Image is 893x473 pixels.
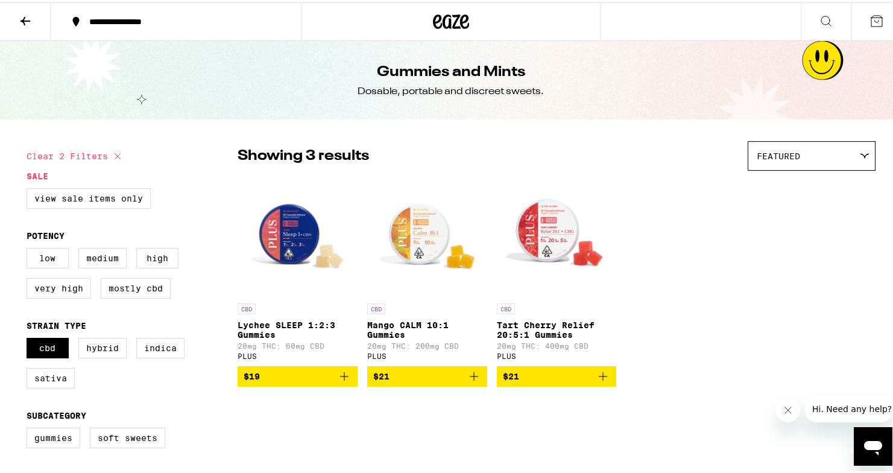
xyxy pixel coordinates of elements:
[497,174,617,364] a: Open page for Tart Cherry Relief 20:5:1 Gummies from PLUS
[27,229,65,238] legend: Potency
[27,408,86,418] legend: Subcategory
[27,319,86,328] legend: Strain Type
[27,335,69,356] label: CBD
[238,174,358,364] a: Open page for Lychee SLEEP 1:2:3 Gummies from PLUS
[27,366,75,386] label: Sativa
[854,425,892,463] iframe: Button to launch messaging window
[805,393,892,420] iframe: Message from company
[367,174,487,364] a: Open page for Mango CALM 10:1 Gummies from PLUS
[238,318,358,337] p: Lychee SLEEP 1:2:3 Gummies
[497,340,617,348] p: 20mg THC: 400mg CBD
[367,340,487,348] p: 20mg THC: 200mg CBD
[367,301,385,312] p: CBD
[78,335,127,356] label: Hybrid
[238,364,358,384] button: Add to bag
[136,246,178,266] label: High
[497,301,515,312] p: CBD
[377,60,525,80] h1: Gummies and Mints
[358,83,544,96] div: Dosable, portable and discreet sweets.
[27,186,151,206] label: View Sale Items Only
[497,318,617,337] p: Tart Cherry Relief 20:5:1 Gummies
[238,350,358,358] div: PLUS
[27,425,80,446] label: Gummies
[238,301,256,312] p: CBD
[27,246,69,266] label: Low
[27,276,91,296] label: Very High
[497,350,617,358] div: PLUS
[776,396,800,420] iframe: Close message
[27,139,125,169] button: Clear 2 filters
[244,369,260,379] span: $19
[497,364,617,384] button: Add to bag
[503,369,519,379] span: $21
[367,364,487,384] button: Add to bag
[757,149,800,159] span: Featured
[136,335,185,356] label: Indica
[238,174,358,295] img: PLUS - Lychee SLEEP 1:2:3 Gummies
[497,174,617,295] img: PLUS - Tart Cherry Relief 20:5:1 Gummies
[90,425,165,446] label: Soft Sweets
[367,318,487,337] p: Mango CALM 10:1 Gummies
[367,350,487,358] div: PLUS
[367,174,487,295] img: PLUS - Mango CALM 10:1 Gummies
[238,144,369,164] p: Showing 3 results
[373,369,390,379] span: $21
[27,169,48,179] legend: Sale
[238,340,358,348] p: 20mg THC: 60mg CBD
[78,246,127,266] label: Medium
[101,276,171,296] label: Mostly CBD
